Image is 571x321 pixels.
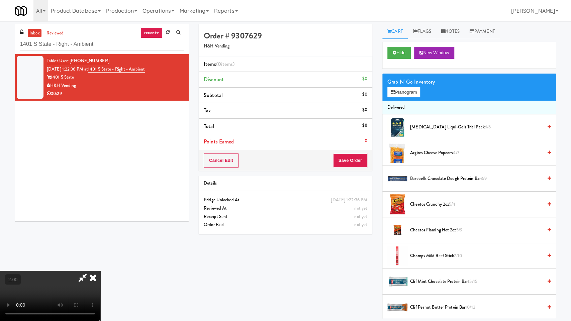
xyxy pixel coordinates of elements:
[410,303,543,312] span: Clif Peanut Butter Protein Bar
[454,252,462,259] span: 7/10
[47,66,88,72] span: [DATE] 1:22:36 PM at
[354,205,367,211] span: not yet
[407,175,551,183] div: Barebells Chocolate Dough Protein Bar3/9
[407,252,551,260] div: Chomps Mild Beef Stick7/10
[410,200,543,209] span: Cheetos Crunchy 2oz
[382,24,408,39] a: Cart
[204,153,239,168] button: Cancel Edit
[204,31,367,40] h4: Order # 9307629
[15,5,27,17] img: Micromart
[47,90,184,98] div: 00:29
[407,226,551,234] div: Cheetos Flaming Hot 2oz5/9
[407,200,551,209] div: Cheetos Crunchy 2oz5/4
[449,201,455,207] span: 5/4
[410,149,543,157] span: Argires Cheese Popcorn
[204,196,367,204] div: Fridge Unlocked At
[408,24,436,39] a: Flags
[20,38,184,50] input: Search vision orders
[410,278,543,286] span: Clif Mint Chocolate Protein Bar
[331,196,367,204] div: [DATE] 1:22:36 PM
[204,213,367,221] div: Receipt Sent
[481,175,487,182] span: 3/9
[382,101,556,115] li: Delivered
[365,137,367,145] div: 0
[387,77,551,87] div: Grab N' Go Inventory
[15,54,189,101] li: Tablet User· [PHONE_NUMBER][DATE] 1:22:36 PM at1401 S State - Right - Ambient1401 S StateH&H Vend...
[410,175,543,183] span: Barebells Chocolate Dough Protein Bar
[362,90,367,99] div: $0
[407,149,551,157] div: Argires Cheese Popcorn4/7
[387,87,420,97] button: Planogram
[204,44,367,49] h5: H&H Vending
[333,153,367,168] button: Save Order
[354,221,367,228] span: not yet
[410,226,543,234] span: Cheetos Flaming Hot 2oz
[204,204,367,213] div: Reviewed At
[362,106,367,114] div: $0
[216,60,234,68] span: (0 )
[47,58,109,64] a: Tablet User· [PHONE_NUMBER]
[414,47,454,59] button: New Window
[362,121,367,130] div: $0
[140,27,163,38] a: recent
[362,75,367,83] div: $0
[468,278,477,285] span: 15/15
[204,179,367,188] div: Details
[204,107,211,114] span: Tax
[68,58,109,64] span: · [PHONE_NUMBER]
[204,122,214,130] span: Total
[407,303,551,312] div: Clif Peanut Butter Protein Bar10/12
[465,24,500,39] a: Payment
[410,123,543,131] span: [MEDICAL_DATA] Liqui-Gels Trial Pack
[407,123,551,131] div: [MEDICAL_DATA] Liqui-Gels Trial Pack6/6
[221,60,233,68] ng-pluralize: items
[410,252,543,260] span: Chomps Mild Beef Stick
[436,24,465,39] a: Notes
[204,76,224,83] span: Discount
[354,213,367,220] span: not yet
[45,29,66,37] a: reviewed
[88,66,145,73] a: 1401 S State - Right - Ambient
[204,138,234,145] span: Points Earned
[407,278,551,286] div: Clif Mint Chocolate Protein Bar15/15
[204,60,234,68] span: Items
[47,73,184,82] div: 1401 S State
[28,29,41,37] a: inbox
[485,124,491,130] span: 6/6
[453,149,459,156] span: 4/7
[456,227,462,233] span: 5/9
[465,304,475,310] span: 10/12
[387,47,411,59] button: Hide
[204,91,223,99] span: Subtotal
[47,82,184,90] div: H&H Vending
[204,221,367,229] div: Order Paid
